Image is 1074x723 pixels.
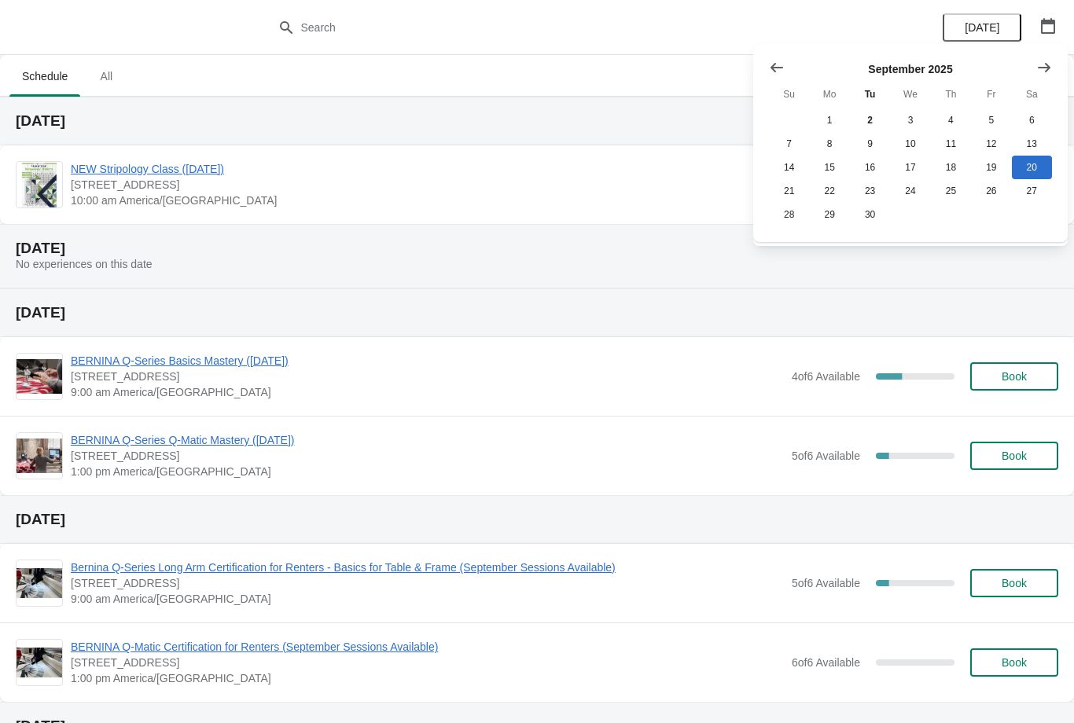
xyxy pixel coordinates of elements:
[1012,108,1052,132] button: Saturday September 6 2025
[890,179,930,203] button: Wednesday September 24 2025
[769,203,809,226] button: Sunday September 28 2025
[971,156,1011,179] button: Friday September 19 2025
[16,305,1058,321] h2: [DATE]
[931,156,971,179] button: Thursday September 18 2025
[931,80,971,108] th: Thursday
[792,370,860,383] span: 4 of 6 Available
[71,639,784,655] span: BERNINA Q-Matic Certification for Renters (September Sessions Available)
[890,80,930,108] th: Wednesday
[16,512,1058,527] h2: [DATE]
[809,156,849,179] button: Monday September 15 2025
[943,13,1021,42] button: [DATE]
[300,13,806,42] input: Search
[86,62,126,90] span: All
[769,156,809,179] button: Sunday September 14 2025
[970,569,1058,597] button: Book
[965,21,999,34] span: [DATE]
[792,577,860,589] span: 5 of 6 Available
[1002,450,1027,462] span: Book
[71,464,784,479] span: 1:00 pm America/[GEOGRAPHIC_DATA]
[9,62,80,90] span: Schedule
[971,108,1011,132] button: Friday September 5 2025
[769,132,809,156] button: Sunday September 7 2025
[71,353,784,369] span: BERNINA Q-Series Basics Mastery ([DATE])
[71,369,784,384] span: [STREET_ADDRESS]
[970,362,1058,391] button: Book
[792,450,860,462] span: 5 of 6 Available
[769,80,809,108] th: Sunday
[1012,132,1052,156] button: Saturday September 13 2025
[21,162,57,207] img: NEW Stripology Class (September 20, 2025) | 1300 Salem Rd SW, Suite 350, Rochester, MN 55902 | 10...
[850,132,890,156] button: Tuesday September 9 2025
[17,648,62,677] img: BERNINA Q-Matic Certification for Renters (September Sessions Available) | 1300 Salem Rd SW, Suit...
[850,108,890,132] button: Today Tuesday September 2 2025
[1012,179,1052,203] button: Saturday September 27 2025
[1002,577,1027,589] span: Book
[71,560,784,575] span: Bernina Q-Series Long Arm Certification for Renters - Basics for Table & Frame (September Session...
[850,80,890,108] th: Tuesday
[890,156,930,179] button: Wednesday September 17 2025
[809,179,849,203] button: Monday September 22 2025
[931,179,971,203] button: Thursday September 25 2025
[71,161,778,177] span: NEW Stripology Class ([DATE])
[1012,156,1052,179] button: Saturday September 20 2025
[71,655,784,670] span: [STREET_ADDRESS]
[1012,80,1052,108] th: Saturday
[970,442,1058,470] button: Book
[809,80,849,108] th: Monday
[763,53,791,82] button: Show previous month, August 2025
[809,203,849,226] button: Monday September 29 2025
[850,203,890,226] button: Tuesday September 30 2025
[17,439,62,472] img: BERNINA Q-Series Q-Matic Mastery (September 22, 2025) | 1300 Salem Rd SW, Suite 350, Rochester, M...
[71,384,784,400] span: 9:00 am America/[GEOGRAPHIC_DATA]
[890,108,930,132] button: Wednesday September 3 2025
[792,656,860,669] span: 6 of 6 Available
[16,258,153,270] span: No experiences on this date
[71,575,784,591] span: [STREET_ADDRESS]
[1002,370,1027,383] span: Book
[850,179,890,203] button: Tuesday September 23 2025
[17,568,62,598] img: Bernina Q-Series Long Arm Certification for Renters - Basics for Table & Frame (September Session...
[809,132,849,156] button: Monday September 8 2025
[890,132,930,156] button: Wednesday September 10 2025
[71,177,778,193] span: [STREET_ADDRESS]
[17,359,62,393] img: BERNINA Q-Series Basics Mastery (September 22, 2025) | 1300 Salem Rd SW, Suite 350, Rochester, MN...
[971,179,1011,203] button: Friday September 26 2025
[16,240,1058,256] h2: [DATE]
[971,132,1011,156] button: Friday September 12 2025
[769,179,809,203] button: Sunday September 21 2025
[970,648,1058,677] button: Book
[809,108,849,132] button: Monday September 1 2025
[71,193,778,208] span: 10:00 am America/[GEOGRAPHIC_DATA]
[931,108,971,132] button: Thursday September 4 2025
[1030,53,1058,82] button: Show next month, October 2025
[71,448,784,464] span: [STREET_ADDRESS]
[850,156,890,179] button: Tuesday September 16 2025
[16,113,1058,129] h2: [DATE]
[71,432,784,448] span: BERNINA Q-Series Q-Matic Mastery ([DATE])
[1002,656,1027,669] span: Book
[71,591,784,607] span: 9:00 am America/[GEOGRAPHIC_DATA]
[971,80,1011,108] th: Friday
[931,132,971,156] button: Thursday September 11 2025
[71,670,784,686] span: 1:00 pm America/[GEOGRAPHIC_DATA]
